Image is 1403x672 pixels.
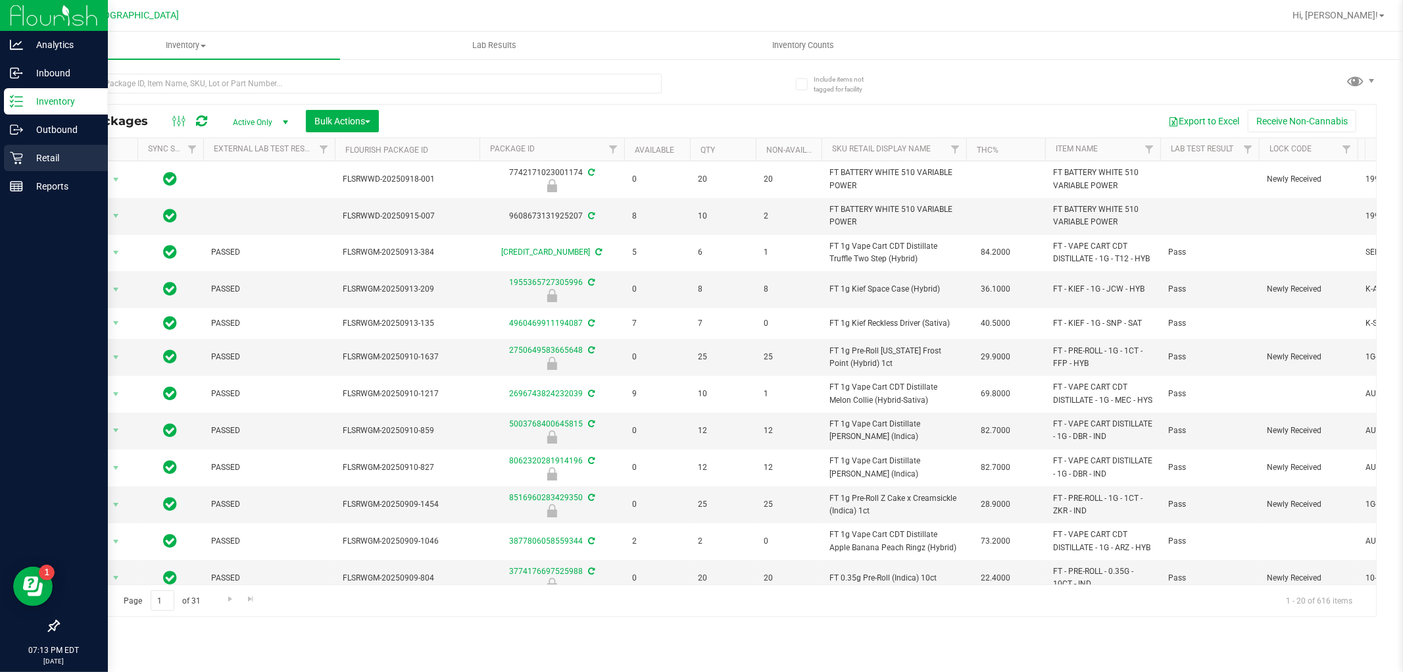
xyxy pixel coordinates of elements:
a: 2696743824232039 [509,389,583,398]
span: Inventory Counts [754,39,852,51]
span: 0 [632,351,682,363]
a: Filter [182,138,203,161]
span: In Sync [164,384,178,403]
span: select [108,496,124,514]
span: 25 [764,351,814,363]
span: FT BATTERY WHITE 510 VARIABLE POWER [829,167,958,192]
span: select [108,569,124,587]
span: 40.5000 [974,314,1017,333]
span: FLSRWGM-20250913-384 [343,246,472,259]
span: FLSRWGM-20250913-209 [343,283,472,296]
span: FT - KIEF - 1G - JCW - HYB [1053,283,1152,296]
span: Pass [1168,535,1251,548]
span: PASSED [211,461,327,474]
iframe: Resource center unread badge [39,565,55,581]
a: Package ID [490,144,535,153]
a: 3774176697525988 [509,567,583,576]
inline-svg: Outbound [10,123,23,136]
span: FLSRWGM-20250910-1217 [343,388,472,400]
span: select [108,385,124,403]
span: 1 - 20 of 616 items [1275,590,1363,610]
p: [DATE] [6,656,102,666]
span: 20 [764,173,814,186]
div: Newly Received [478,357,626,370]
span: PASSED [211,498,327,511]
span: In Sync [164,243,178,261]
span: Pass [1168,572,1251,584]
span: Pass [1168,317,1251,330]
a: Filter [1237,138,1259,161]
a: Inventory [32,32,340,59]
span: select [108,314,124,332]
span: In Sync [164,280,178,298]
span: In Sync [164,569,178,587]
span: In Sync [164,314,178,332]
span: 84.2000 [974,243,1017,262]
span: PASSED [211,388,327,400]
span: All Packages [68,114,161,128]
span: FT 1g Pre-Roll Z Cake x Creamsickle (Indica) 1ct [829,492,958,517]
span: PASSED [211,572,327,584]
span: select [108,459,124,477]
span: 5 [632,246,682,259]
a: Sync Status [148,144,199,153]
span: 12 [764,461,814,474]
span: Newly Received [1267,351,1350,363]
iframe: Resource center [13,567,53,606]
span: FT - VAPE CART DISTILLATE - 1G - DBR - IND [1053,455,1152,480]
input: Search Package ID, Item Name, SKU, Lot or Part Number... [58,74,662,93]
span: Pass [1168,388,1251,400]
a: 5003768400645815 [509,419,583,428]
span: Sync from Compliance System [586,346,595,355]
button: Export to Excel [1160,110,1248,132]
span: Pass [1168,351,1251,363]
span: PASSED [211,246,327,259]
span: 0 [632,461,682,474]
inline-svg: Retail [10,151,23,165]
span: Sync from Compliance System [586,536,595,546]
a: External Lab Test Result [214,144,317,153]
span: FT 1g Vape Cart CDT Distillate Truffle Two Step (Hybrid) [829,240,958,265]
span: Inventory [32,39,340,51]
a: Non-Available [766,145,825,155]
span: Sync from Compliance System [594,247,603,257]
span: 8 [632,210,682,222]
span: FLSRWGM-20250910-859 [343,425,472,437]
span: 25 [698,498,748,511]
span: In Sync [164,532,178,550]
span: select [108,244,124,262]
span: 20 [698,572,748,584]
span: 82.7000 [974,458,1017,477]
span: FT BATTERY WHITE 510 VARIABLE POWER [1053,167,1152,192]
span: FT 1g Vape Cart CDT Distillate Melon Collie (Hybrid-Sativa) [829,381,958,406]
span: FT 1g Vape Cart Distillate [PERSON_NAME] (Indica) [829,455,958,480]
span: FLSRWGM-20250909-804 [343,572,472,584]
span: In Sync [164,348,178,366]
span: 1 [764,246,814,259]
span: In Sync [164,170,178,188]
span: FLSRWGM-20250910-827 [343,461,472,474]
div: Newly Received [478,430,626,444]
p: 07:13 PM EDT [6,644,102,656]
span: FT - VAPE CART CDT DISTILLATE - 1G - MEC - HYS [1053,381,1152,406]
a: Lab Test Result [1171,144,1233,153]
a: Sku Retail Display Name [832,144,931,153]
span: 9 [632,388,682,400]
span: PASSED [211,351,327,363]
span: 0 [632,498,682,511]
span: select [108,348,124,367]
div: Newly Received [478,578,626,591]
span: Newly Received [1267,461,1350,474]
inline-svg: Inbound [10,66,23,80]
a: Go to the next page [220,590,239,608]
span: 2 [764,210,814,222]
span: FLSRWWD-20250918-001 [343,173,472,186]
span: 0 [632,173,682,186]
a: 8516960283429350 [509,493,583,502]
span: Sync from Compliance System [586,456,595,465]
a: 8062320281914196 [509,456,583,465]
span: 73.2000 [974,532,1017,551]
span: Pass [1168,246,1251,259]
span: FT - KIEF - 1G - SNP - SAT [1053,317,1152,330]
span: FT 0.35g Pre-Roll (Indica) 10ct [829,572,958,584]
